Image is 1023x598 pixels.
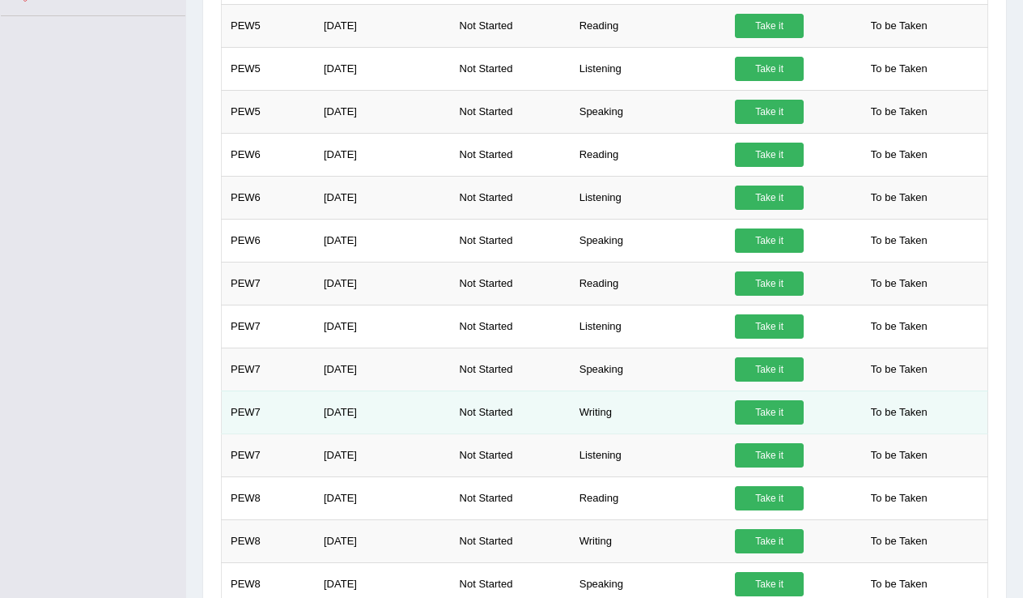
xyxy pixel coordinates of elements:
[735,57,804,81] a: Take it
[222,348,315,391] td: PEW7
[451,133,571,176] td: Not Started
[571,90,726,133] td: Speaking
[315,434,451,476] td: [DATE]
[451,434,571,476] td: Not Started
[863,572,936,596] span: To be Taken
[571,391,726,434] td: Writing
[571,262,726,305] td: Reading
[315,4,451,47] td: [DATE]
[315,391,451,434] td: [DATE]
[222,176,315,219] td: PEW6
[451,90,571,133] td: Not Started
[735,314,804,339] a: Take it
[735,143,804,167] a: Take it
[222,305,315,348] td: PEW7
[571,4,726,47] td: Reading
[315,47,451,90] td: [DATE]
[222,219,315,262] td: PEW6
[571,305,726,348] td: Listening
[735,14,804,38] a: Take it
[451,176,571,219] td: Not Started
[863,229,936,253] span: To be Taken
[735,271,804,296] a: Take it
[863,143,936,167] span: To be Taken
[315,262,451,305] td: [DATE]
[863,357,936,382] span: To be Taken
[863,186,936,210] span: To be Taken
[863,14,936,38] span: To be Taken
[735,529,804,553] a: Take it
[451,47,571,90] td: Not Started
[451,519,571,562] td: Not Started
[222,434,315,476] td: PEW7
[222,90,315,133] td: PEW5
[222,476,315,519] td: PEW8
[863,529,936,553] span: To be Taken
[222,519,315,562] td: PEW8
[735,229,804,253] a: Take it
[571,219,726,262] td: Speaking
[451,262,571,305] td: Not Started
[222,4,315,47] td: PEW5
[315,348,451,391] td: [DATE]
[735,486,804,510] a: Take it
[571,434,726,476] td: Listening
[315,476,451,519] td: [DATE]
[863,443,936,468] span: To be Taken
[451,4,571,47] td: Not Started
[571,176,726,219] td: Listening
[863,271,936,296] span: To be Taken
[571,476,726,519] td: Reading
[735,443,804,468] a: Take it
[222,133,315,176] td: PEW6
[451,476,571,519] td: Not Started
[735,100,804,124] a: Take it
[451,391,571,434] td: Not Started
[315,519,451,562] td: [DATE]
[571,133,726,176] td: Reading
[735,572,804,596] a: Take it
[315,90,451,133] td: [DATE]
[315,305,451,348] td: [DATE]
[571,519,726,562] td: Writing
[451,305,571,348] td: Not Started
[315,219,451,262] td: [DATE]
[451,219,571,262] td: Not Started
[735,400,804,425] a: Take it
[863,486,936,510] span: To be Taken
[735,357,804,382] a: Take it
[451,348,571,391] td: Not Started
[571,348,726,391] td: Speaking
[222,47,315,90] td: PEW5
[315,176,451,219] td: [DATE]
[315,133,451,176] td: [DATE]
[222,391,315,434] td: PEW7
[571,47,726,90] td: Listening
[222,262,315,305] td: PEW7
[863,57,936,81] span: To be Taken
[863,314,936,339] span: To be Taken
[863,100,936,124] span: To be Taken
[863,400,936,425] span: To be Taken
[735,186,804,210] a: Take it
